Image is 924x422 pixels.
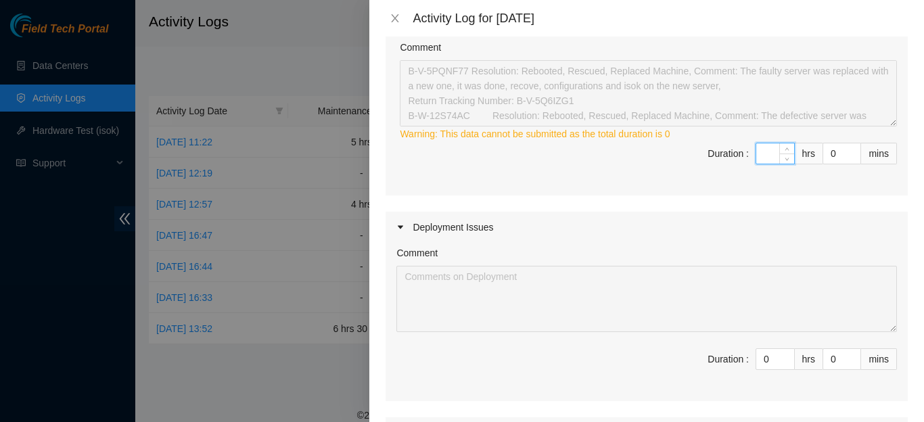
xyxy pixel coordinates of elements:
div: Warning: This data cannot be submitted as the total duration is 0 [400,126,897,141]
div: hrs [795,143,823,164]
span: close [390,13,400,24]
div: hrs [795,348,823,370]
div: Duration : [708,146,749,161]
div: Duration : [708,352,749,367]
div: mins [861,348,897,370]
button: Close [386,12,405,25]
span: caret-right [396,223,405,231]
textarea: Comment [400,60,897,126]
div: mins [861,143,897,164]
div: Activity Log for [DATE] [413,11,908,26]
label: Comment [400,40,441,55]
label: Comment [396,245,438,260]
span: Decrease Value [779,154,794,164]
div: Deployment Issues [386,212,908,243]
span: Increase Value [779,143,794,154]
span: up [783,145,791,154]
textarea: Comment [396,266,897,332]
span: down [783,155,791,163]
